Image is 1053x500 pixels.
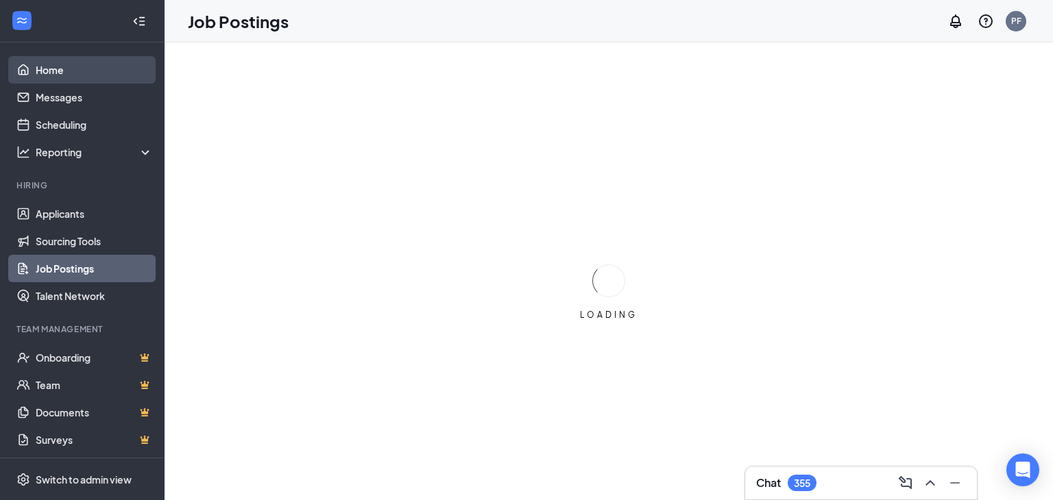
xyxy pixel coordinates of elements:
[36,371,153,399] a: TeamCrown
[944,472,966,494] button: Minimize
[919,472,941,494] button: ChevronUp
[756,475,781,490] h3: Chat
[1006,453,1039,486] div: Open Intercom Messenger
[36,227,153,255] a: Sourcing Tools
[16,179,150,191] div: Hiring
[16,145,30,159] svg: Analysis
[36,344,153,371] a: OnboardingCrown
[36,426,153,453] a: SurveysCrown
[15,14,29,27] svg: WorkstreamLogo
[978,13,994,29] svg: QuestionInfo
[36,200,153,227] a: Applicants
[36,84,153,111] a: Messages
[132,14,146,28] svg: Collapse
[16,323,150,335] div: Team Management
[36,111,153,138] a: Scheduling
[188,10,289,33] h1: Job Postings
[947,13,964,29] svg: Notifications
[36,473,132,486] div: Switch to admin view
[922,475,939,491] svg: ChevronUp
[897,475,914,491] svg: ComposeMessage
[947,475,963,491] svg: Minimize
[36,255,153,282] a: Job Postings
[574,309,643,321] div: LOADING
[16,473,30,486] svg: Settings
[1011,15,1021,27] div: PF
[895,472,917,494] button: ComposeMessage
[36,56,153,84] a: Home
[36,145,154,159] div: Reporting
[36,399,153,426] a: DocumentsCrown
[794,477,810,489] div: 355
[36,282,153,310] a: Talent Network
